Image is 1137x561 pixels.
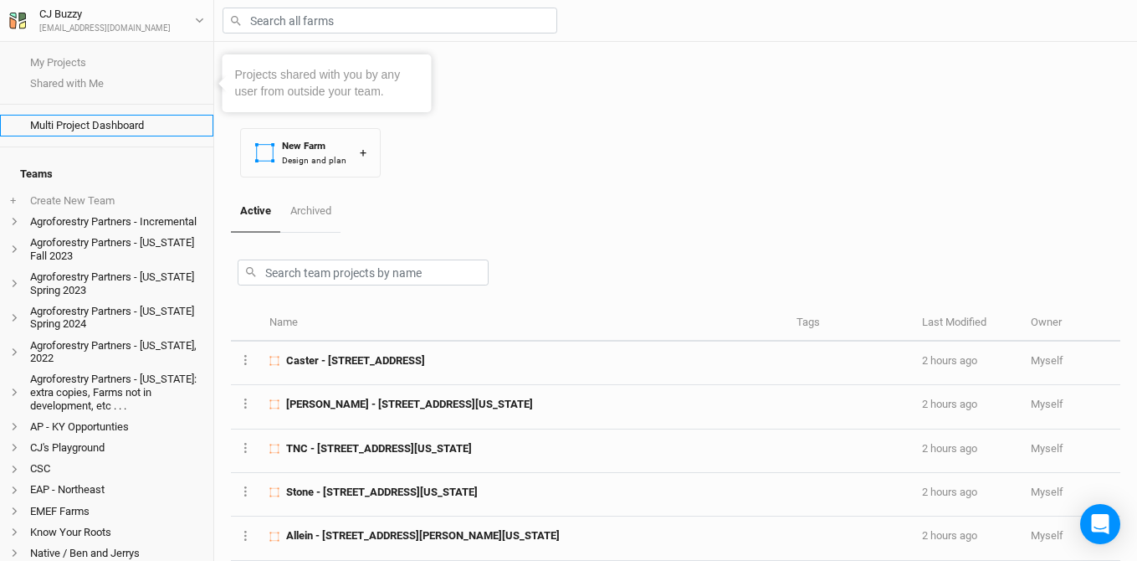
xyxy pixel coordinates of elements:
[240,128,381,178] button: New FarmDesign and plan+
[10,157,203,191] h4: Teams
[282,139,346,153] div: New Farm
[235,67,419,100] div: Projects shared with you by any user from outside your team.
[280,191,340,231] a: Archived
[39,6,171,23] div: CJ Buzzy
[282,154,346,167] div: Design and plan
[1031,442,1063,455] span: cj@propagateag.com
[1031,398,1063,410] span: cj@propagateag.com
[922,398,977,410] span: Oct 2, 2025 7:31 PM
[238,260,489,286] input: Search team projects by name
[1031,486,1063,498] span: cj@propagateag.com
[1031,354,1063,367] span: cj@propagateag.com
[922,486,977,498] span: Oct 2, 2025 7:25 PM
[1080,504,1120,544] div: Open Intercom Messenger
[260,306,787,342] th: Name
[231,191,280,233] a: Active
[913,306,1022,342] th: Last Modified
[240,82,1120,108] h1: TNC - NY Projects
[922,529,977,542] span: Oct 2, 2025 7:25 PM
[286,485,478,500] span: Stone - 17072 County Road 155, Watertown, New York 13601, United States
[360,144,366,162] div: +
[1031,529,1063,542] span: cj@propagateag.com
[922,354,977,367] span: Oct 2, 2025 7:50 PM
[286,353,425,368] span: Caster - 3249 County Route 21 Canton NY
[8,5,205,35] button: CJ Buzzy[EMAIL_ADDRESS][DOMAIN_NAME]
[39,23,171,35] div: [EMAIL_ADDRESS][DOMAIN_NAME]
[286,528,560,543] span: Allein - 47812 Hunneyman Road, Redwood, New York 13679, United States
[922,442,977,455] span: Oct 2, 2025 7:28 PM
[787,306,913,342] th: Tags
[1022,306,1120,342] th: Owner
[286,397,533,412] span: Wewer - 8825 County Road 125, Chaumont, New York 13622, United States
[223,8,557,33] input: Search all farms
[286,441,472,456] span: TNC - 22372 County Route 61, Watertown, New York 13601, United States
[10,194,16,208] span: +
